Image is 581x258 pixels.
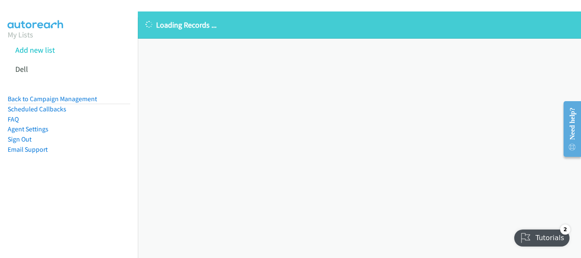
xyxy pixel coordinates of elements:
a: Sign Out [8,135,31,143]
p: Loading Records ... [145,19,573,31]
a: Back to Campaign Management [8,95,97,103]
a: Agent Settings [8,125,48,133]
a: My Lists [8,30,33,40]
iframe: Checklist [509,221,575,252]
a: Dell [15,64,28,74]
iframe: Resource Center [556,95,581,163]
a: Scheduled Callbacks [8,105,66,113]
a: Email Support [8,145,48,153]
a: Add new list [15,45,55,55]
a: FAQ [8,115,19,123]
